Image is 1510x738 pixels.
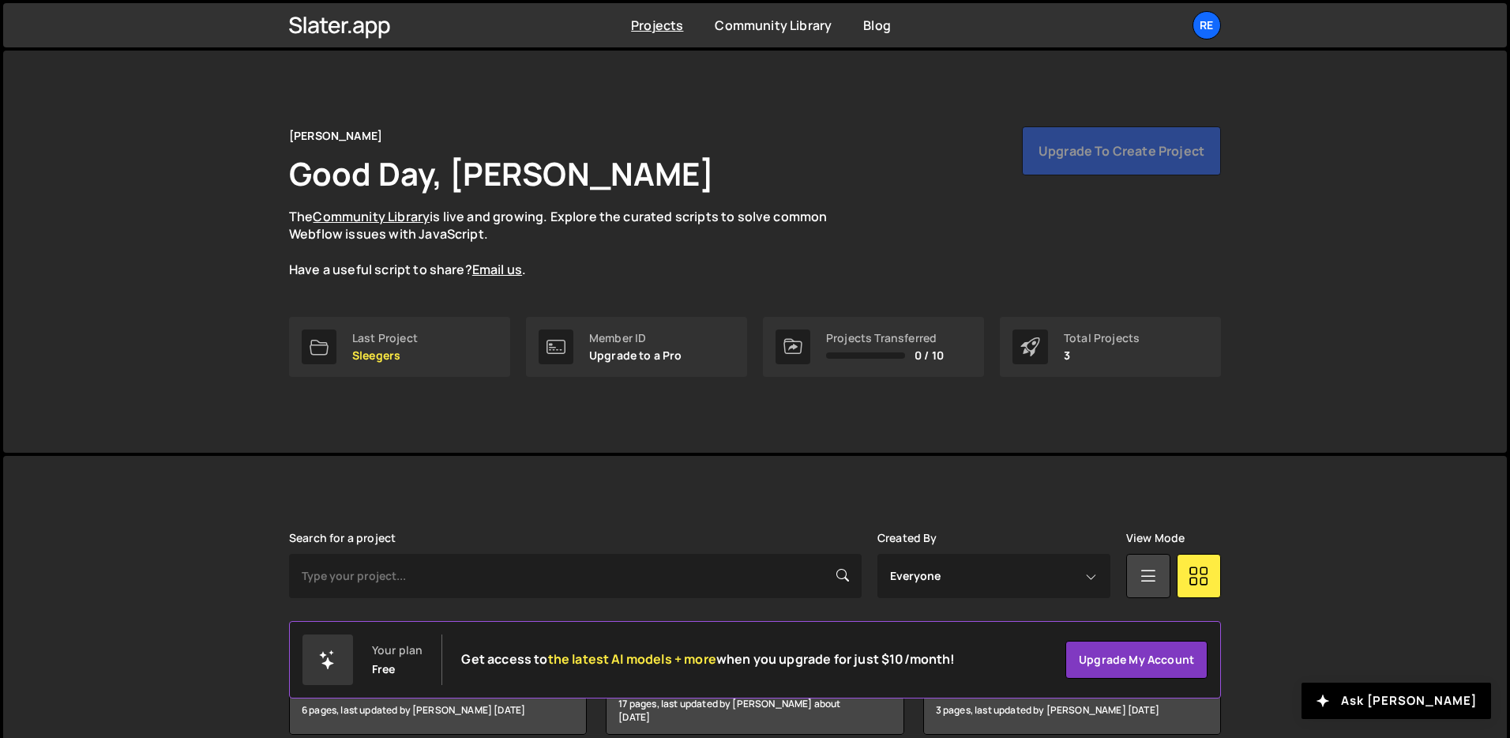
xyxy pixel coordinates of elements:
div: Your plan [372,644,423,657]
span: the latest AI models + more [548,650,716,668]
span: 0 / 10 [915,349,944,362]
p: Sleegers [352,349,418,362]
div: 17 pages, last updated by [PERSON_NAME] about [DATE] [607,687,903,734]
label: Search for a project [289,532,396,544]
a: Upgrade my account [1065,641,1208,679]
a: Projects [631,17,683,34]
div: Free [372,663,396,676]
input: Type your project... [289,554,862,598]
label: View Mode [1126,532,1185,544]
a: Last Project Sleegers [289,317,510,377]
div: Projects Transferred [826,332,944,345]
h1: Good Day, [PERSON_NAME] [289,152,714,195]
h2: Get access to when you upgrade for just $10/month! [461,652,955,667]
button: Ask [PERSON_NAME] [1302,683,1491,719]
div: [PERSON_NAME] [289,126,382,145]
a: Community Library [715,17,832,34]
p: Upgrade to a Pro [589,349,682,362]
label: Created By [877,532,937,544]
div: 6 pages, last updated by [PERSON_NAME] [DATE] [290,687,586,734]
div: Member ID [589,332,682,345]
div: Last Project [352,332,418,345]
a: Community Library [313,208,430,225]
p: 3 [1064,349,1140,362]
div: Total Projects [1064,332,1140,345]
a: Email us [472,261,522,278]
a: Re [1193,11,1221,40]
a: Blog [863,17,891,34]
p: The is live and growing. Explore the curated scripts to solve common Webflow issues with JavaScri... [289,208,858,279]
div: 3 pages, last updated by [PERSON_NAME] [DATE] [924,687,1220,734]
